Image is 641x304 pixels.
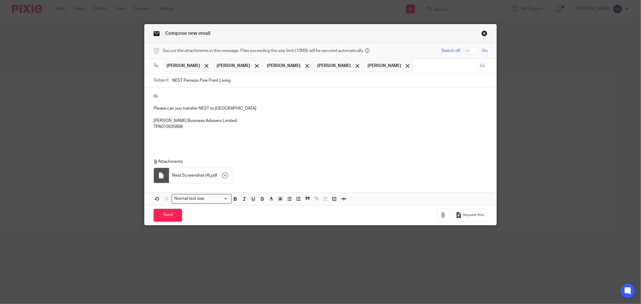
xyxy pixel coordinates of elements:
[267,63,301,69] span: [PERSON_NAME]
[317,63,351,69] span: [PERSON_NAME]
[154,124,487,130] p: TPA015635808
[463,213,484,217] span: Request files
[173,196,206,202] span: Normal text size
[154,209,182,222] input: Send
[481,30,487,38] a: Close this dialog window
[154,77,169,83] label: Subject:
[217,63,250,69] span: [PERSON_NAME]
[172,194,232,203] div: Search for option
[154,159,476,165] p: Attachments
[154,118,487,124] p: [PERSON_NAME] Business Advisers Limited
[166,63,200,69] span: [PERSON_NAME]
[368,63,401,69] span: [PERSON_NAME]
[206,196,228,202] input: Search for option
[453,208,487,222] button: Request files
[154,105,487,111] p: Please can you transfer NEST to [GEOGRAPHIC_DATA]
[163,48,364,54] span: Secure the attachments in this message. Files exceeding the size limit (10MB) will be secured aut...
[478,62,487,71] button: Cc
[154,93,487,99] p: Hi
[172,172,210,178] span: Nest Screenshot (4)
[211,172,217,178] span: pdf
[169,168,233,183] div: .
[154,63,160,69] label: To:
[441,48,460,54] span: Switch off
[165,31,210,36] span: Compose new email
[482,48,487,54] span: On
